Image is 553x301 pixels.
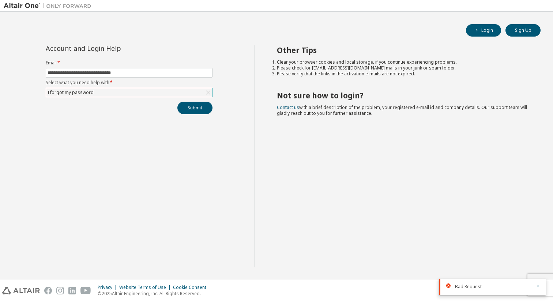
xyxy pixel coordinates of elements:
[46,88,212,97] div: I forgot my password
[173,285,211,290] div: Cookie Consent
[98,285,119,290] div: Privacy
[505,24,541,37] button: Sign Up
[277,59,528,65] li: Clear your browser cookies and local storage, if you continue experiencing problems.
[4,2,95,10] img: Altair One
[277,104,299,110] a: Contact us
[466,24,501,37] button: Login
[46,80,212,86] label: Select what you need help with
[46,45,179,51] div: Account and Login Help
[98,290,211,297] p: © 2025 Altair Engineering, Inc. All Rights Reserved.
[277,65,528,71] li: Please check for [EMAIL_ADDRESS][DOMAIN_NAME] mails in your junk or spam folder.
[80,287,91,294] img: youtube.svg
[119,285,173,290] div: Website Terms of Use
[68,287,76,294] img: linkedin.svg
[277,91,528,100] h2: Not sure how to login?
[46,60,212,66] label: Email
[46,89,95,97] div: I forgot my password
[277,71,528,77] li: Please verify that the links in the activation e-mails are not expired.
[2,287,40,294] img: altair_logo.svg
[56,287,64,294] img: instagram.svg
[277,104,527,116] span: with a brief description of the problem, your registered e-mail id and company details. Our suppo...
[277,45,528,55] h2: Other Tips
[44,287,52,294] img: facebook.svg
[455,284,482,290] span: Bad Request
[177,102,212,114] button: Submit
